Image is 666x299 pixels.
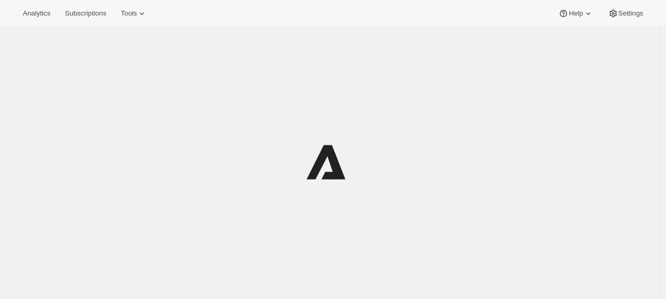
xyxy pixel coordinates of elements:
button: Help [552,6,599,21]
span: Tools [121,9,137,18]
span: Settings [618,9,643,18]
button: Analytics [17,6,56,21]
span: Help [569,9,583,18]
button: Tools [114,6,153,21]
button: Settings [602,6,649,21]
span: Subscriptions [65,9,106,18]
button: Subscriptions [59,6,112,21]
span: Analytics [23,9,50,18]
